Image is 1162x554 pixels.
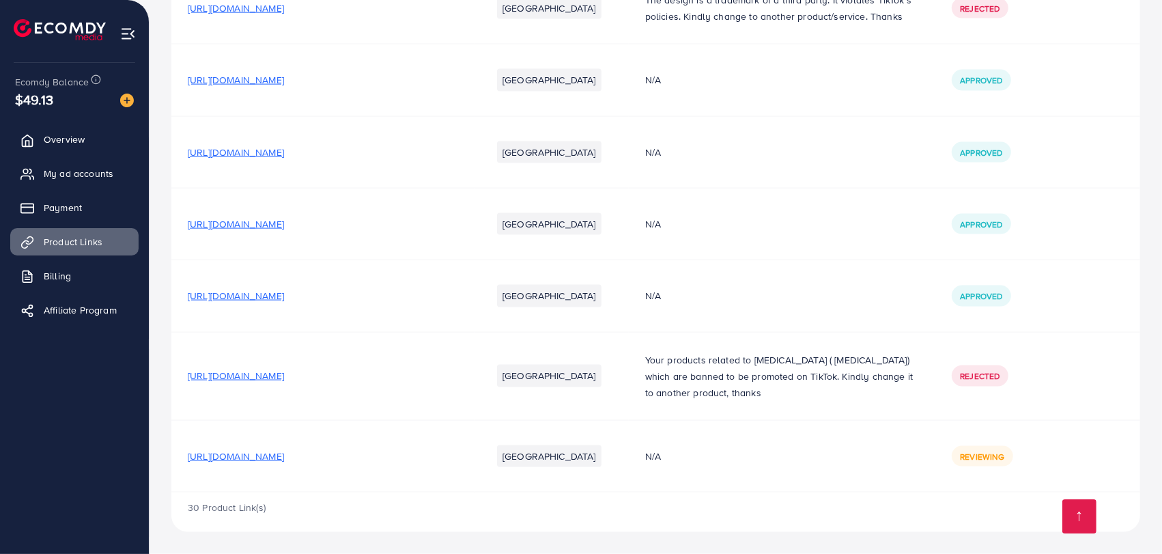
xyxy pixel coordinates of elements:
li: [GEOGRAPHIC_DATA] [497,213,601,235]
span: N/A [645,146,661,159]
a: Product Links [10,228,139,255]
span: $49.13 [15,89,53,109]
iframe: Chat [1104,493,1152,544]
span: [URL][DOMAIN_NAME] [188,1,284,15]
span: Approved [960,290,1002,302]
li: [GEOGRAPHIC_DATA] [497,141,601,163]
li: [GEOGRAPHIC_DATA] [497,445,601,467]
span: Ecomdy Balance [15,75,89,89]
span: 30 Product Link(s) [188,501,266,514]
span: [URL][DOMAIN_NAME] [188,217,284,231]
img: logo [14,19,106,40]
a: Payment [10,194,139,221]
a: My ad accounts [10,160,139,187]
a: Affiliate Program [10,296,139,324]
span: Approved [960,74,1002,86]
li: [GEOGRAPHIC_DATA] [497,285,601,307]
span: [URL][DOMAIN_NAME] [188,449,284,463]
span: [URL][DOMAIN_NAME] [188,289,284,303]
span: Payment [44,201,82,214]
span: N/A [645,217,661,231]
span: N/A [645,449,661,463]
span: [URL][DOMAIN_NAME] [188,146,284,159]
li: [GEOGRAPHIC_DATA] [497,69,601,91]
span: Rejected [960,370,1000,382]
a: Billing [10,262,139,290]
span: Approved [960,147,1002,158]
span: [URL][DOMAIN_NAME] [188,369,284,383]
span: Affiliate Program [44,303,117,317]
span: Billing [44,269,71,283]
span: Overview [44,133,85,146]
img: menu [120,26,136,42]
p: Your products related to [MEDICAL_DATA] ( [MEDICAL_DATA]) which are banned to be promoted on TikT... [645,352,920,401]
span: N/A [645,73,661,87]
span: Rejected [960,3,1000,14]
img: image [120,94,134,107]
span: [URL][DOMAIN_NAME] [188,73,284,87]
span: My ad accounts [44,167,113,180]
span: Approved [960,219,1002,230]
span: Product Links [44,235,102,249]
a: Overview [10,126,139,153]
li: [GEOGRAPHIC_DATA] [497,365,601,387]
span: Reviewing [960,451,1004,462]
span: N/A [645,289,661,303]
